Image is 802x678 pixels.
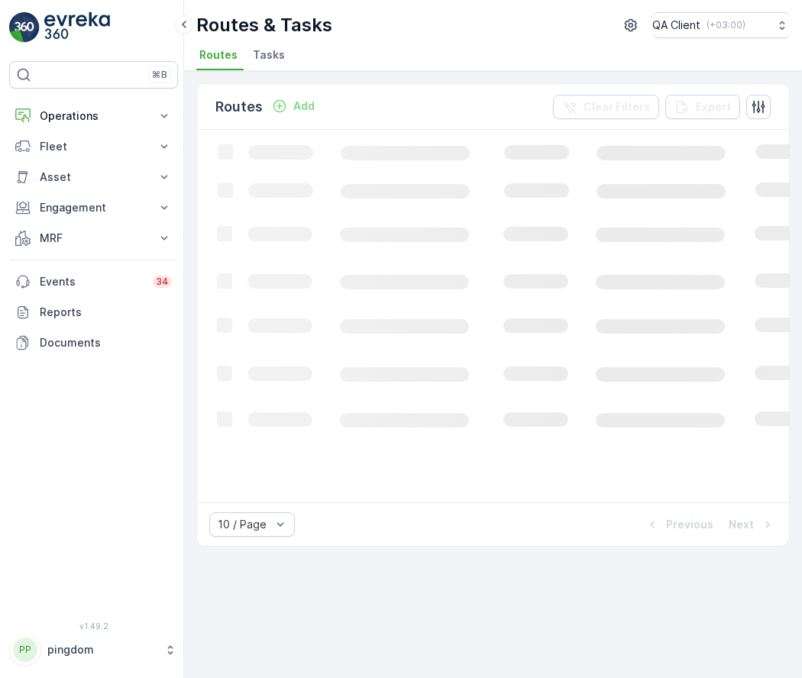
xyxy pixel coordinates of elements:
[9,223,178,253] button: MRF
[40,274,144,289] p: Events
[9,634,178,666] button: PPpingdom
[293,98,315,114] p: Add
[727,515,777,534] button: Next
[152,69,167,81] p: ⌘B
[9,297,178,328] a: Reports
[9,621,178,631] span: v 1.49.2
[199,47,238,63] span: Routes
[665,95,740,119] button: Export
[696,99,731,115] p: Export
[9,101,178,131] button: Operations
[44,12,110,43] img: logo_light-DOdMpM7g.png
[215,96,263,118] p: Routes
[13,638,37,662] div: PP
[40,139,147,154] p: Fleet
[40,169,147,185] p: Asset
[47,642,157,657] p: pingdom
[652,12,790,38] button: QA Client(+03:00)
[40,335,172,350] p: Documents
[652,18,700,33] p: QA Client
[253,47,285,63] span: Tasks
[707,19,745,31] p: ( +03:00 )
[9,266,178,297] a: Events34
[40,200,147,215] p: Engagement
[9,131,178,162] button: Fleet
[196,13,332,37] p: Routes & Tasks
[584,99,650,115] p: Clear Filters
[666,517,713,532] p: Previous
[9,192,178,223] button: Engagement
[9,328,178,358] a: Documents
[156,276,169,288] p: 34
[9,162,178,192] button: Asset
[9,12,40,43] img: logo
[40,305,172,320] p: Reports
[553,95,659,119] button: Clear Filters
[40,231,147,246] p: MRF
[266,97,321,115] button: Add
[729,517,754,532] p: Next
[643,515,715,534] button: Previous
[40,108,147,124] p: Operations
